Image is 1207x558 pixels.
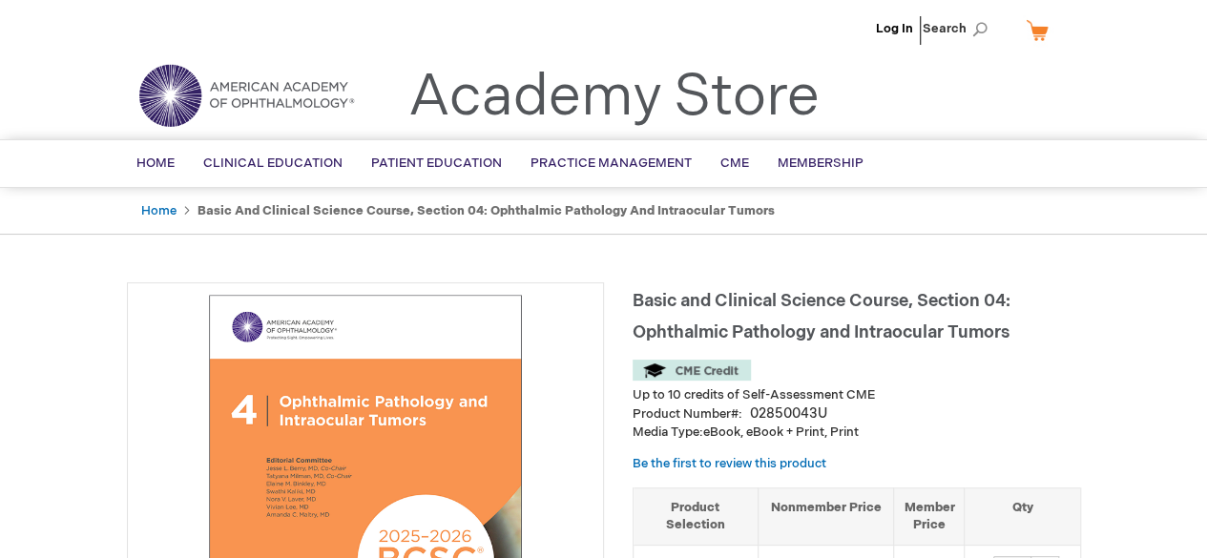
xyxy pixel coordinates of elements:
span: Membership [778,155,864,171]
strong: Product Number [633,406,742,422]
a: Log In [876,21,913,36]
div: 02850043U [750,404,827,424]
th: Nonmember Price [758,487,894,545]
span: Patient Education [371,155,502,171]
span: Search [923,10,995,48]
strong: Media Type: [633,424,703,440]
span: Practice Management [531,155,692,171]
a: Home [141,203,177,218]
span: CME [720,155,749,171]
p: eBook, eBook + Print, Print [633,424,1081,442]
th: Qty [965,487,1080,545]
img: CME Credit [633,360,751,381]
li: Up to 10 credits of Self-Assessment CME [633,386,1081,404]
a: Be the first to review this product [633,456,826,471]
th: Member Price [894,487,965,545]
span: Home [136,155,175,171]
th: Product Selection [634,487,759,545]
span: Clinical Education [203,155,343,171]
strong: Basic and Clinical Science Course, Section 04: Ophthalmic Pathology and Intraocular Tumors [198,203,775,218]
span: Basic and Clinical Science Course, Section 04: Ophthalmic Pathology and Intraocular Tumors [633,291,1010,342]
a: Academy Store [408,63,820,132]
